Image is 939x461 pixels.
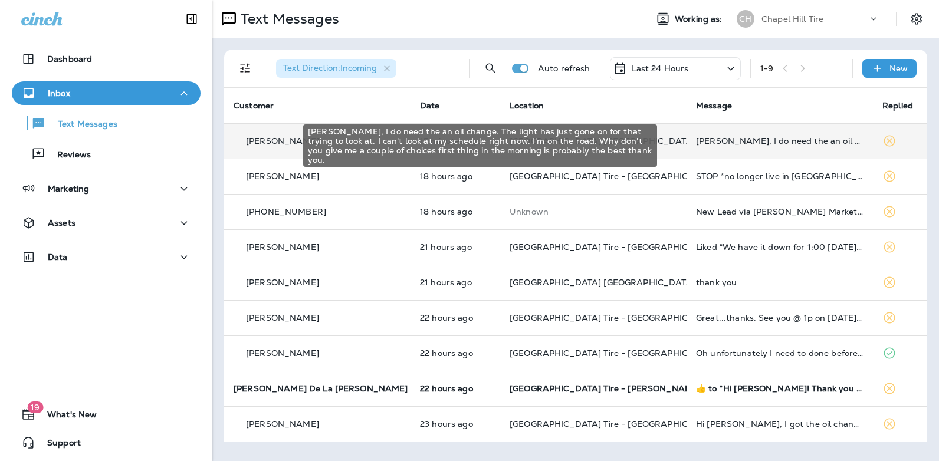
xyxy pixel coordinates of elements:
[12,245,201,269] button: Data
[234,57,257,80] button: Filters
[246,313,319,322] p: [PERSON_NAME]
[696,348,864,358] div: Oh unfortunately I need to done before Wednesday but thank you!
[246,172,319,181] p: [PERSON_NAME]
[420,419,491,429] p: Sep 22, 2025 12:02 PM
[510,419,722,429] span: [GEOGRAPHIC_DATA] Tire - [GEOGRAPHIC_DATA].
[420,313,491,322] p: Sep 22, 2025 01:12 PM
[12,111,201,136] button: Text Messages
[48,252,68,262] p: Data
[510,242,720,252] span: [GEOGRAPHIC_DATA] Tire - [GEOGRAPHIC_DATA]
[510,348,722,358] span: [GEOGRAPHIC_DATA] Tire - [GEOGRAPHIC_DATA].
[234,384,408,393] p: [PERSON_NAME] De La [PERSON_NAME]
[760,64,773,73] div: 1 - 9
[48,184,89,193] p: Marketing
[12,47,201,71] button: Dashboard
[27,401,43,413] span: 19
[35,438,81,452] span: Support
[236,10,339,28] p: Text Messages
[479,57,503,80] button: Search Messages
[420,242,491,252] p: Sep 22, 2025 01:46 PM
[420,278,491,287] p: Sep 22, 2025 01:44 PM
[696,136,864,146] div: Chris, I do need the an oil change. The light has just gone on for that trying to look at. I can'...
[45,150,91,161] p: Reviews
[420,384,491,393] p: Sep 22, 2025 01:04 PM
[246,348,319,358] p: [PERSON_NAME]
[510,312,722,323] span: [GEOGRAPHIC_DATA] Tire - [GEOGRAPHIC_DATA].
[48,218,75,228] p: Assets
[276,59,396,78] div: Text Direction:Incoming
[12,81,201,105] button: Inbox
[12,141,201,166] button: Reviews
[510,100,544,111] span: Location
[48,88,70,98] p: Inbox
[246,419,319,429] p: [PERSON_NAME]
[737,10,754,28] div: CH
[12,177,201,200] button: Marketing
[510,383,793,394] span: [GEOGRAPHIC_DATA] Tire - [PERSON_NAME][GEOGRAPHIC_DATA]
[246,136,319,146] p: [PERSON_NAME]
[761,14,823,24] p: Chapel Hill Tire
[696,278,864,287] div: thank you
[510,277,695,288] span: [GEOGRAPHIC_DATA] [GEOGRAPHIC_DATA]
[35,410,97,424] span: What's New
[696,384,864,393] div: ​👍​ to “ Hi William! Thank you for choosing Chapel Hill Tire Chapel Hill Tire - Crabtree Valley M...
[538,64,590,73] p: Auto refresh
[420,207,491,216] p: Sep 22, 2025 04:46 PM
[246,278,319,287] p: [PERSON_NAME]
[234,100,274,111] span: Customer
[420,100,440,111] span: Date
[175,7,208,31] button: Collapse Sidebar
[47,54,92,64] p: Dashboard
[510,171,720,182] span: [GEOGRAPHIC_DATA] Tire - [GEOGRAPHIC_DATA]
[12,403,201,426] button: 19What's New
[696,207,864,216] div: New Lead via Merrick Marketing, Customer Name: Josh S., Contact info: 919-414-1825, Job Info: I a...
[303,124,657,167] div: [PERSON_NAME], I do need the an oil change. The light has just gone on for that trying to look at...
[283,62,377,73] span: Text Direction : Incoming
[510,207,677,216] p: This customer does not have a last location and the phone number they messaged is not assigned to...
[906,8,927,29] button: Settings
[12,211,201,235] button: Assets
[12,431,201,455] button: Support
[46,119,117,130] p: Text Messages
[632,64,689,73] p: Last 24 Hours
[696,313,864,322] div: Great...thanks. See you @ 1p on October 2. Betty
[696,100,732,111] span: Message
[420,172,491,181] p: Sep 22, 2025 04:55 PM
[696,242,864,252] div: Liked “We have it down for 1:00 on Wednesday, October 1. We will see you then.”
[696,419,864,429] div: Hi Chris, I got the oil changed on this vehicle on July 7 at your 502 W Franklin St shop. Please ...
[246,242,319,252] p: [PERSON_NAME]
[420,348,491,358] p: Sep 22, 2025 01:08 PM
[882,100,913,111] span: Replied
[889,64,908,73] p: New
[696,172,864,181] div: STOP *no longer live in NC
[246,207,326,216] p: [PHONE_NUMBER]
[675,14,725,24] span: Working as:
